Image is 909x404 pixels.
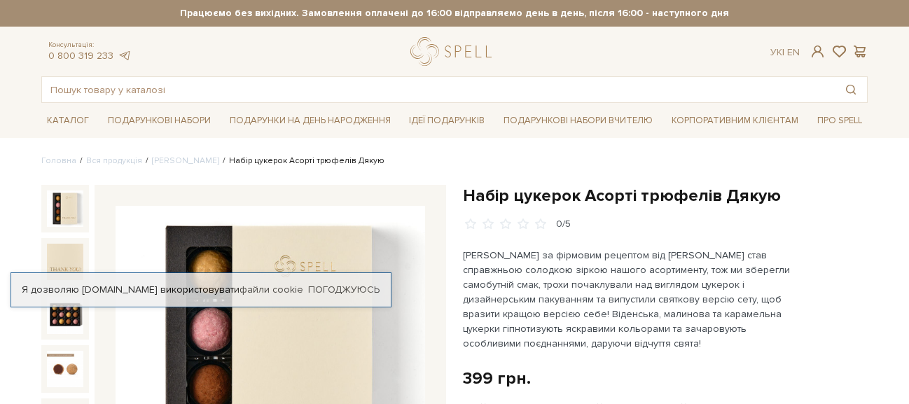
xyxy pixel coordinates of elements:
[403,110,490,132] a: Ідеї подарунків
[102,110,216,132] a: Подарункові набори
[47,297,83,333] img: Набір цукерок Асорті трюфелів Дякую
[117,50,131,62] a: telegram
[666,110,804,132] a: Корпоративним клієнтам
[152,155,219,166] a: [PERSON_NAME]
[463,368,531,389] div: 399 грн.
[42,77,835,102] input: Пошук товару у каталозі
[48,41,131,50] span: Консультація:
[11,284,391,296] div: Я дозволяю [DOMAIN_NAME] використовувати
[240,284,303,295] a: файли cookie
[556,218,571,231] div: 0/5
[498,109,658,132] a: Подарункові набори Вчителю
[47,244,83,280] img: Набір цукерок Асорті трюфелів Дякую
[224,110,396,132] a: Подарунки на День народження
[41,110,95,132] a: Каталог
[308,284,380,296] a: Погоджуюсь
[787,46,800,58] a: En
[219,155,384,167] li: Набір цукерок Асорті трюфелів Дякую
[463,248,791,351] p: [PERSON_NAME] за фірмовим рецептом від [PERSON_NAME] став справжньою солодкою зіркою нашого асорт...
[782,46,784,58] span: |
[41,155,76,166] a: Головна
[835,77,867,102] button: Пошук товару у каталозі
[770,46,800,59] div: Ук
[463,185,868,207] h1: Набір цукерок Асорті трюфелів Дякую
[812,110,868,132] a: Про Spell
[48,50,113,62] a: 0 800 319 233
[41,7,868,20] strong: Працюємо без вихідних. Замовлення оплачені до 16:00 відправляємо день в день, після 16:00 - насту...
[86,155,142,166] a: Вся продукція
[410,37,498,66] a: logo
[47,351,83,387] img: Набір цукерок Асорті трюфелів Дякую
[47,190,83,227] img: Набір цукерок Асорті трюфелів Дякую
